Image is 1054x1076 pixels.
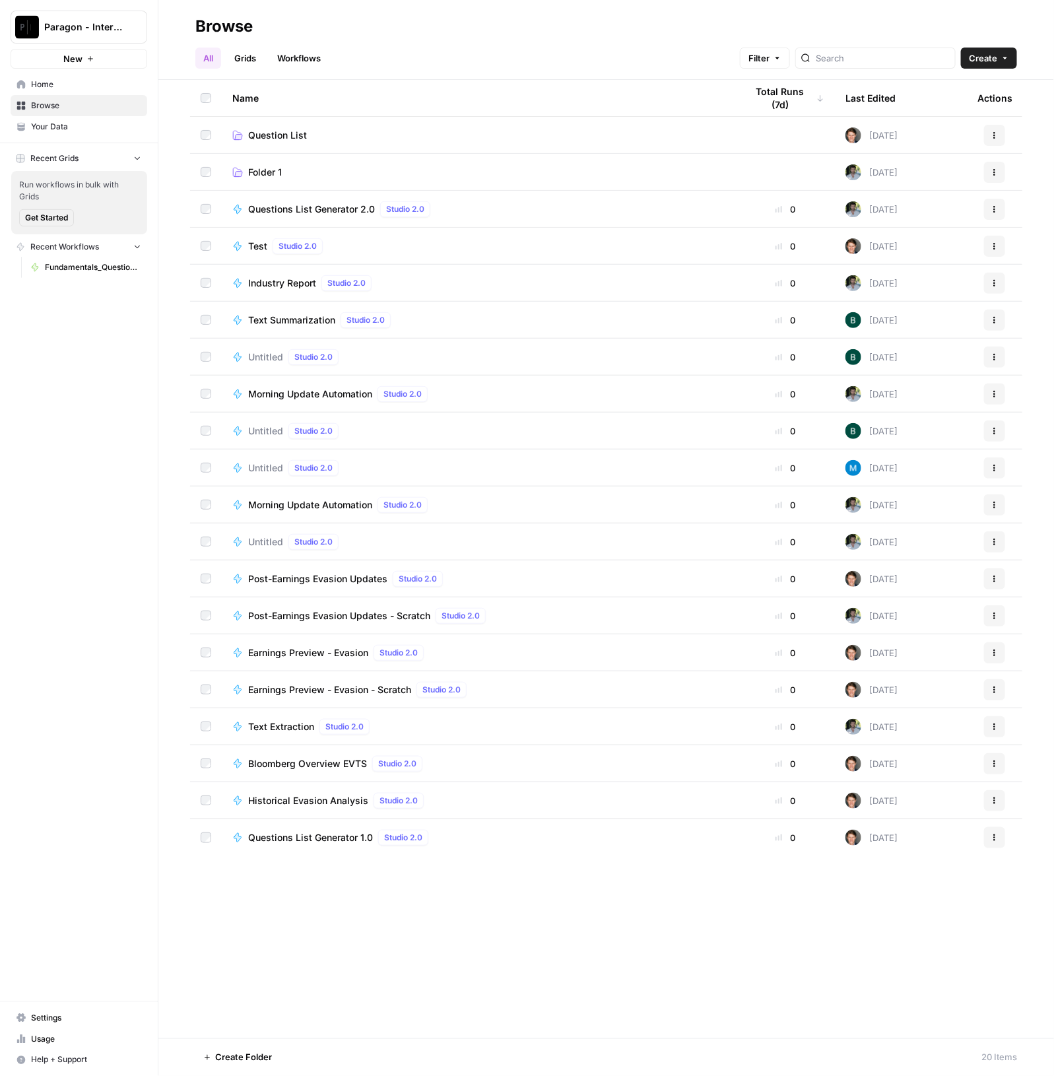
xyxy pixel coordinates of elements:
div: [DATE] [845,571,898,587]
div: [DATE] [845,497,898,513]
div: [DATE] [845,645,898,661]
span: Untitled [248,535,283,549]
span: Morning Update Automation [248,387,372,401]
div: 0 [746,277,824,290]
a: UntitledStudio 2.0 [232,460,725,476]
span: Filter [748,51,770,65]
div: [DATE] [845,312,898,328]
a: Question List [232,129,725,142]
div: [DATE] [845,201,898,217]
span: Post-Earnings Evasion Updates [248,572,387,586]
span: New [63,52,82,65]
a: Morning Update AutomationStudio 2.0 [232,386,725,402]
span: Studio 2.0 [294,536,333,548]
div: Browse [195,16,253,37]
span: Studio 2.0 [279,240,317,252]
div: [DATE] [845,164,898,180]
span: Studio 2.0 [442,610,480,622]
span: Home [31,79,141,90]
span: Studio 2.0 [379,647,418,659]
div: 0 [746,314,824,327]
div: 0 [746,831,824,844]
a: Settings [11,1007,147,1028]
button: Workspace: Paragon - Internal Usage [11,11,147,44]
img: qw00ik6ez51o8uf7vgx83yxyzow9 [845,127,861,143]
span: Studio 2.0 [379,795,418,807]
span: Text Extraction [248,720,314,733]
img: gzw0xrzbu4v14xxhgg72x2dyvnw7 [845,534,861,550]
div: [DATE] [845,238,898,254]
a: Bloomberg Overview EVTSStudio 2.0 [232,756,725,772]
button: Help + Support [11,1050,147,1071]
img: qw00ik6ez51o8uf7vgx83yxyzow9 [845,756,861,772]
button: Recent Grids [11,149,147,168]
span: Earnings Preview - Evasion - Scratch [248,683,411,696]
div: 0 [746,609,824,622]
button: Create Folder [195,1047,280,1068]
span: Question List [248,129,307,142]
div: [DATE] [845,756,898,772]
span: Your Data [31,121,141,133]
span: Text Summarization [248,314,335,327]
a: TestStudio 2.0 [232,238,725,254]
span: Create Folder [215,1051,272,1064]
div: [DATE] [845,127,898,143]
div: 0 [746,646,824,659]
div: 0 [746,535,824,549]
img: c0rfybo51k26pugaisgq14w9tpxb [845,312,861,328]
button: Filter [740,48,790,69]
span: Questions List Generator 1.0 [248,831,373,844]
img: Paragon - Internal Usage Logo [15,15,39,39]
div: [DATE] [845,830,898,846]
a: Your Data [11,116,147,137]
div: [DATE] [845,682,898,698]
a: Historical Evasion AnalysisStudio 2.0 [232,793,725,809]
img: gzw0xrzbu4v14xxhgg72x2dyvnw7 [845,497,861,513]
div: 0 [746,683,824,696]
span: Studio 2.0 [327,277,366,289]
span: Industry Report [248,277,316,290]
span: Paragon - Internal Usage [44,20,124,34]
span: Studio 2.0 [294,425,333,437]
img: c0rfybo51k26pugaisgq14w9tpxb [845,423,861,439]
img: qw00ik6ez51o8uf7vgx83yxyzow9 [845,645,861,661]
a: Questions List Generator 1.0Studio 2.0 [232,830,725,846]
span: Studio 2.0 [346,314,385,326]
div: 0 [746,203,824,216]
a: UntitledStudio 2.0 [232,423,725,439]
input: Search [816,51,950,65]
span: Recent Workflows [30,241,99,253]
div: [DATE] [845,534,898,550]
div: 20 Items [981,1051,1017,1064]
div: 0 [746,387,824,401]
span: Test [248,240,267,253]
div: 0 [746,794,824,807]
img: qw00ik6ez51o8uf7vgx83yxyzow9 [845,571,861,587]
div: [DATE] [845,349,898,365]
a: Text ExtractionStudio 2.0 [232,719,725,735]
div: 0 [746,461,824,475]
a: UntitledStudio 2.0 [232,349,725,365]
a: Post-Earnings Evasion UpdatesStudio 2.0 [232,571,725,587]
span: Studio 2.0 [383,499,422,511]
span: Studio 2.0 [384,832,422,844]
span: Studio 2.0 [294,462,333,474]
span: Historical Evasion Analysis [248,794,368,807]
div: [DATE] [845,386,898,402]
span: Morning Update Automation [248,498,372,512]
div: Name [232,80,725,116]
a: Questions List Generator 2.0Studio 2.0 [232,201,725,217]
span: Recent Grids [30,152,79,164]
span: Fundamentals_Question List [45,261,141,273]
span: Run workflows in bulk with Grids [19,179,139,203]
img: gzw0xrzbu4v14xxhgg72x2dyvnw7 [845,275,861,291]
a: All [195,48,221,69]
a: Fundamentals_Question List [24,257,147,278]
span: Studio 2.0 [399,573,437,585]
a: Home [11,74,147,95]
div: [DATE] [845,719,898,735]
span: Studio 2.0 [383,388,422,400]
img: konibmub03x0hqp2fy8ehikfjcod [845,460,861,476]
div: 0 [746,757,824,770]
div: 0 [746,498,824,512]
